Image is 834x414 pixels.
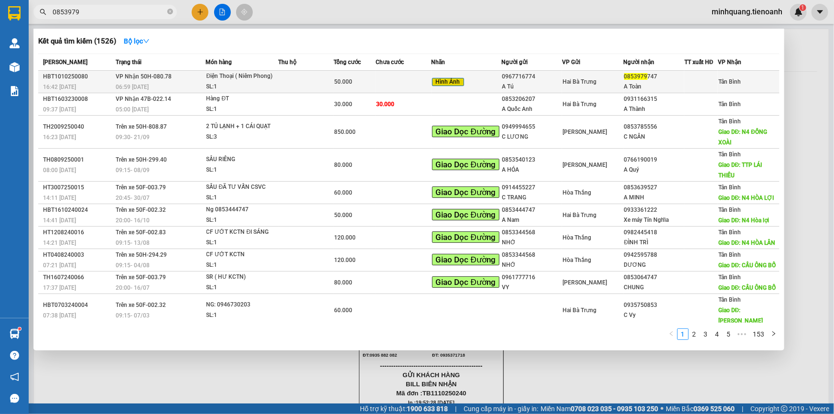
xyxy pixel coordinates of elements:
[206,300,278,310] div: NG: 0946730203
[206,193,278,203] div: SL: 1
[143,38,150,44] span: down
[10,372,19,381] span: notification
[206,283,278,293] div: SL: 1
[334,307,352,314] span: 60.000
[8,6,21,21] img: logo-vxr
[666,328,677,340] li: Previous Page
[43,240,76,246] span: 14:21 [DATE]
[10,86,20,96] img: solution-icon
[43,228,113,238] div: HT1208240016
[116,262,150,269] span: 09:15 - 04/08
[502,82,562,92] div: A Tú
[768,328,780,340] li: Next Page
[624,310,684,320] div: C Vy
[718,101,741,108] span: Tân Bình
[502,155,562,165] div: 0853540123
[723,328,735,340] li: 5
[334,78,352,85] span: 50.000
[502,122,562,132] div: 0949994655
[562,59,580,65] span: VP Gửi
[563,162,607,168] span: [PERSON_NAME]
[116,167,150,174] span: 09:15 - 08/09
[206,272,278,283] div: SR ( HƯ KCTN)
[10,329,20,339] img: warehouse-icon
[684,59,714,65] span: TT xuất HĐ
[116,106,149,113] span: 05:00 [DATE]
[206,154,278,165] div: SẦU RIÊNG
[624,82,684,92] div: A Toàn
[432,254,499,265] span: Giao Dọc Đường
[718,195,774,201] span: Giao DĐ: N4 HÒA LỢI
[116,274,166,281] span: Trên xe 50F-003.79
[116,240,150,246] span: 09:15 - 13/08
[432,276,499,288] span: Giao Dọc Đường
[689,329,700,339] a: 2
[70,5,106,15] span: Tân Bình
[718,229,741,236] span: Tân Bình
[712,329,723,339] a: 4
[10,394,19,403] span: message
[334,59,361,65] span: Tổng cước
[624,132,684,142] div: C NGÂN
[669,331,674,337] span: left
[116,302,166,308] span: Trên xe 50F-002.32
[334,129,356,135] span: 850.000
[206,310,278,321] div: SL: 1
[624,238,684,248] div: ĐÌNH TRÌ
[116,284,150,291] span: 20:00 - 16/07
[116,123,167,130] span: Trên xe 50H-808.87
[43,312,76,319] span: 07:38 [DATE]
[689,328,700,340] li: 2
[206,260,278,271] div: SL: 1
[20,67,121,120] strong: Nhận:
[43,250,113,260] div: HT0408240003
[718,240,776,246] span: Giao DĐ: N4 HÒA LÂN
[718,251,741,258] span: Tân Bình
[724,329,734,339] a: 5
[206,205,278,215] div: Ng 0853444747
[116,312,150,319] span: 09:15 - 07/03
[43,167,76,174] span: 08:00 [DATE]
[771,331,777,337] span: right
[116,73,172,80] span: VP Nhận 50H-080.78
[750,328,768,340] li: 153
[43,284,76,291] span: 17:37 [DATE]
[206,132,278,142] div: SL: 3
[502,272,562,283] div: 0961777716
[43,272,113,283] div: TH1607240066
[116,207,166,213] span: Trên xe 50F-002.32
[501,59,528,65] span: Người gửi
[43,106,76,113] span: 09:37 [DATE]
[116,156,167,163] span: Trên xe 50H-299.40
[624,193,684,203] div: A MINH
[678,329,688,339] a: 1
[718,262,776,269] span: Giao DĐ: CẦU ÔNG BỐ
[43,134,76,141] span: 16:23 [DATE]
[334,101,352,108] span: 30.000
[624,283,684,293] div: CHUNG
[624,272,684,283] div: 0853064747
[502,260,562,270] div: NHỚ
[376,101,394,108] span: 30.000
[502,165,562,175] div: A HÓA
[334,212,352,218] span: 50.000
[624,122,684,132] div: 0853785556
[718,118,741,125] span: Tân Bình
[206,250,278,260] div: CF ƯỚT KCTN
[43,59,87,65] span: [PERSON_NAME]
[53,5,106,15] span: Gửi:
[43,183,113,193] div: HT3007250015
[167,8,173,17] span: close-circle
[116,195,150,201] span: 20:45 - 30/07
[43,262,76,269] span: 07:21 [DATE]
[206,59,232,65] span: Món hàng
[38,36,116,46] h3: Kết quả tìm kiếm ( 1526 )
[206,165,278,175] div: SL: 1
[43,122,113,132] div: TH2009250040
[563,279,607,286] span: [PERSON_NAME]
[502,193,562,203] div: C TRANG
[701,329,711,339] a: 3
[718,307,763,324] span: Giao DĐ: [PERSON_NAME]
[502,228,562,238] div: 0853344568
[563,78,596,85] span: Hai Bà Trưng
